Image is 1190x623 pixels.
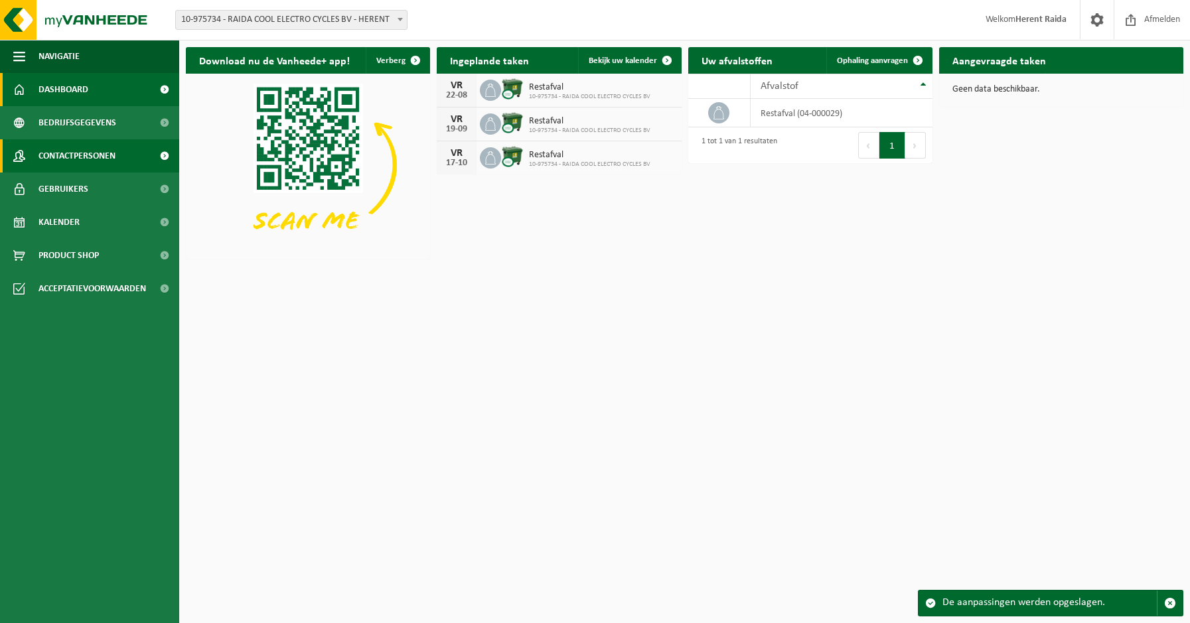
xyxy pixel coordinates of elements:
[38,206,80,239] span: Kalender
[443,91,470,100] div: 22-08
[443,80,470,91] div: VR
[501,78,524,100] img: WB-1100-CU
[376,56,406,65] span: Verberg
[905,132,926,159] button: Next
[529,82,650,93] span: Restafval
[38,106,116,139] span: Bedrijfsgegevens
[366,47,429,74] button: Verberg
[443,114,470,125] div: VR
[443,125,470,134] div: 19-09
[186,47,363,73] h2: Download nu de Vanheede+ app!
[175,10,408,30] span: 10-975734 - RAIDA COOL ELECTRO CYCLES BV - HERENT
[589,56,657,65] span: Bekijk uw kalender
[443,159,470,168] div: 17-10
[529,161,650,169] span: 10-975734 - RAIDA COOL ELECTRO CYCLES BV
[695,131,777,160] div: 1 tot 1 van 1 resultaten
[939,47,1059,73] h2: Aangevraagde taken
[529,116,650,127] span: Restafval
[751,99,932,127] td: restafval (04-000029)
[38,40,80,73] span: Navigatie
[826,47,931,74] a: Ophaling aanvragen
[952,85,1170,94] p: Geen data beschikbaar.
[761,81,798,92] span: Afvalstof
[38,239,99,272] span: Product Shop
[578,47,680,74] a: Bekijk uw kalender
[443,148,470,159] div: VR
[688,47,786,73] h2: Uw afvalstoffen
[501,145,524,168] img: WB-1100-CU
[529,93,650,101] span: 10-975734 - RAIDA COOL ELECTRO CYCLES BV
[186,74,430,257] img: Download de VHEPlus App
[529,150,650,161] span: Restafval
[38,73,88,106] span: Dashboard
[38,272,146,305] span: Acceptatievoorwaarden
[879,132,905,159] button: 1
[858,132,879,159] button: Previous
[437,47,542,73] h2: Ingeplande taken
[176,11,407,29] span: 10-975734 - RAIDA COOL ELECTRO CYCLES BV - HERENT
[529,127,650,135] span: 10-975734 - RAIDA COOL ELECTRO CYCLES BV
[38,173,88,206] span: Gebruikers
[501,111,524,134] img: WB-1100-CU
[38,139,115,173] span: Contactpersonen
[1015,15,1067,25] strong: Herent Raida
[837,56,908,65] span: Ophaling aanvragen
[942,590,1157,616] div: De aanpassingen werden opgeslagen.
